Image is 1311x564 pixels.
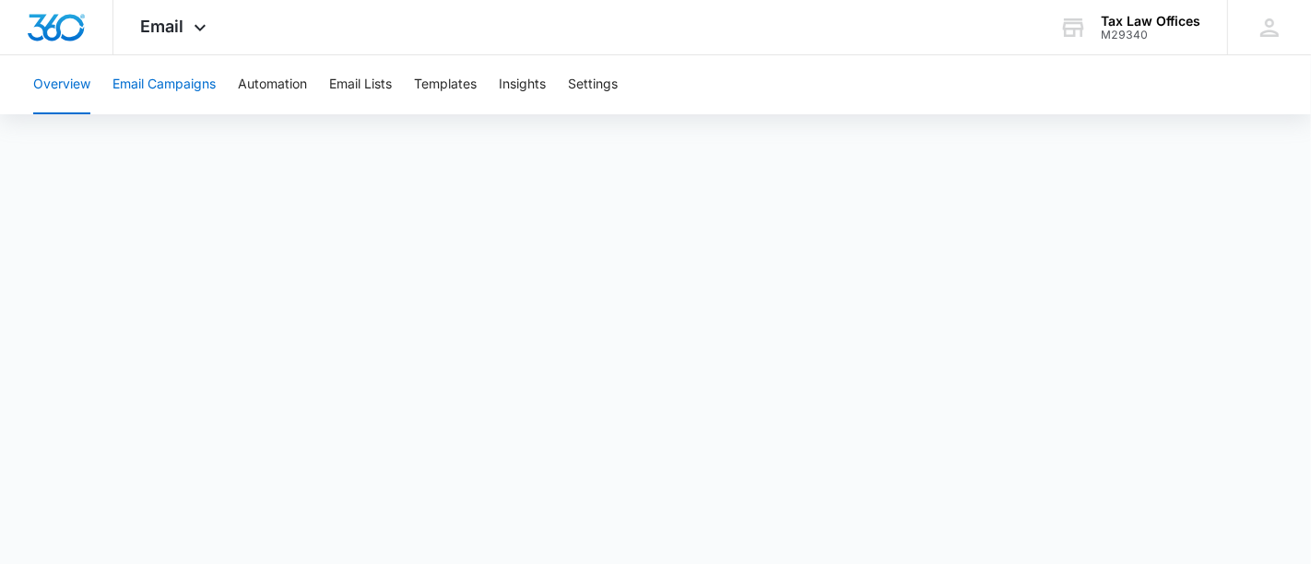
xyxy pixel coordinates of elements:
[568,55,618,114] button: Settings
[329,55,392,114] button: Email Lists
[141,17,184,36] span: Email
[238,55,307,114] button: Automation
[499,55,546,114] button: Insights
[33,55,90,114] button: Overview
[112,55,216,114] button: Email Campaigns
[414,55,477,114] button: Templates
[1101,29,1200,41] div: account id
[1101,14,1200,29] div: account name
